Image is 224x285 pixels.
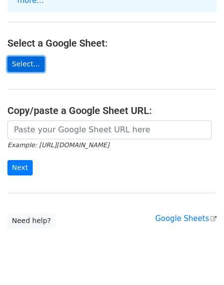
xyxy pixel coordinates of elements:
[174,237,224,285] iframe: Chat Widget
[7,37,217,49] h4: Select a Google Sheet:
[7,105,217,116] h4: Copy/paste a Google Sheet URL:
[155,214,217,223] a: Google Sheets
[7,57,45,72] a: Select...
[7,213,56,228] a: Need help?
[7,141,109,149] small: Example: [URL][DOMAIN_NAME]
[7,160,33,175] input: Next
[7,120,212,139] input: Paste your Google Sheet URL here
